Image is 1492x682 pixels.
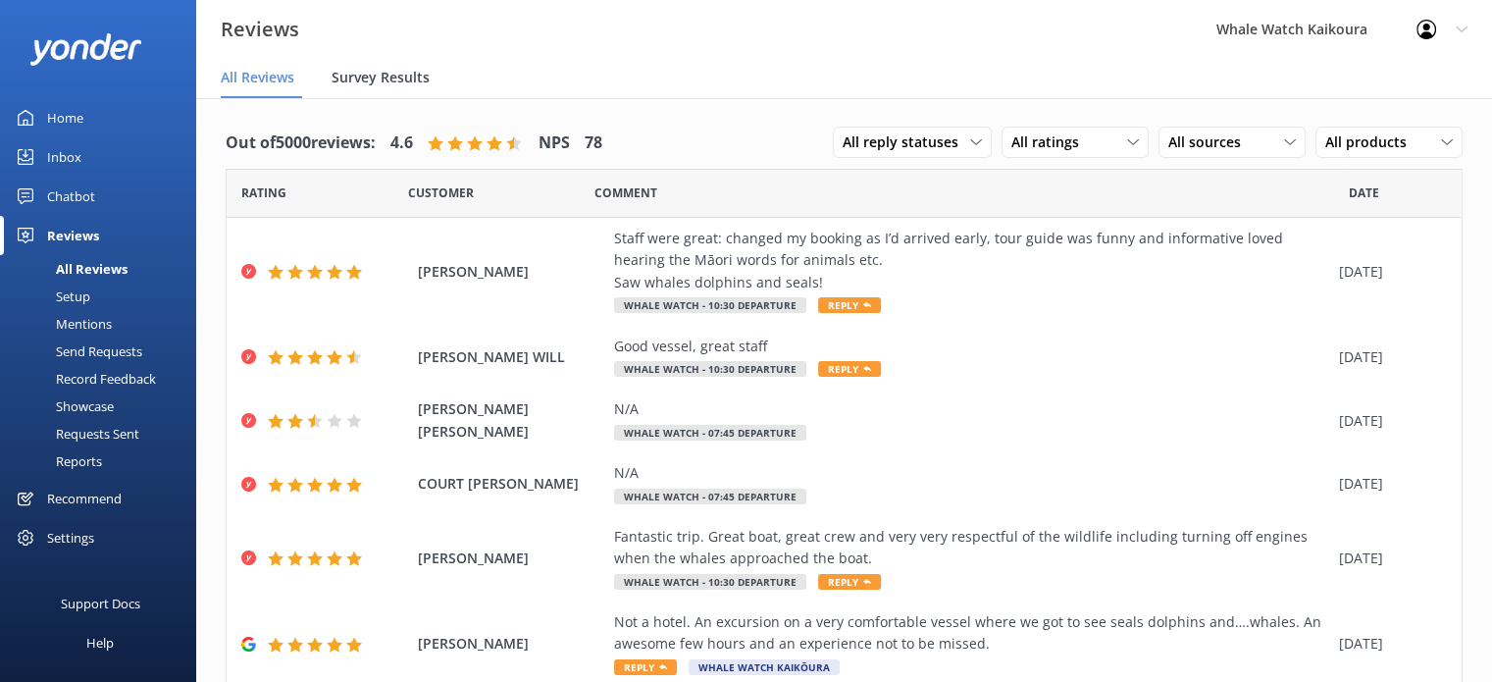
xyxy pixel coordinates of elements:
div: N/A [614,398,1329,420]
div: N/A [614,462,1329,484]
span: Whale Watch - 07:45 departure [614,425,806,441]
div: Staff were great: changed my booking as I’d arrived early, tour guide was funny and informative l... [614,228,1329,293]
span: Whale Watch - 07:45 departure [614,489,806,504]
div: Record Feedback [12,365,156,393]
a: Setup [12,283,196,310]
div: Recommend [47,479,122,518]
div: All Reviews [12,255,128,283]
h3: Reviews [221,14,299,45]
div: Inbox [47,137,81,177]
div: [DATE] [1339,473,1437,495]
div: Home [47,98,83,137]
span: Whale Watch - 10:30 departure [614,574,806,590]
div: Setup [12,283,90,310]
span: Question [594,184,657,202]
div: Not a hotel. An excursion on a very comfortable vessel where we got to see seals dolphins and….wh... [614,611,1329,656]
div: [DATE] [1339,346,1437,368]
span: COURT [PERSON_NAME] [418,473,604,495]
div: Reports [12,447,102,475]
span: Reply [818,361,881,377]
span: All ratings [1011,131,1091,153]
div: Fantastic trip. Great boat, great crew and very very respectful of the wildlife including turning... [614,526,1329,570]
h4: Out of 5000 reviews: [226,131,376,156]
span: Whale Watch - 10:30 departure [614,297,806,313]
div: Showcase [12,393,114,420]
a: Reports [12,447,196,475]
h4: NPS [539,131,570,156]
a: Record Feedback [12,365,196,393]
div: Send Requests [12,338,142,365]
h4: 4.6 [390,131,413,156]
span: [PERSON_NAME] [418,548,604,569]
a: Requests Sent [12,420,196,447]
div: Mentions [12,310,112,338]
span: All sources [1168,131,1253,153]
span: Date [408,184,474,202]
span: All products [1325,131,1418,153]
span: Reply [818,297,881,313]
div: Support Docs [61,584,140,623]
div: Help [86,623,114,662]
div: Chatbot [47,177,95,216]
span: Survey Results [332,68,430,87]
h4: 78 [585,131,602,156]
img: yonder-white-logo.png [29,33,142,66]
a: Mentions [12,310,196,338]
span: Whale Watch Kaikōura [689,659,840,675]
div: Settings [47,518,94,557]
a: Send Requests [12,338,196,365]
a: All Reviews [12,255,196,283]
a: Showcase [12,393,196,420]
div: [DATE] [1339,633,1437,655]
div: Good vessel, great staff [614,336,1329,357]
div: [DATE] [1339,261,1437,283]
span: Whale Watch - 10:30 departure [614,361,806,377]
span: Date [241,184,286,202]
span: Reply [818,574,881,590]
span: [PERSON_NAME] [PERSON_NAME] [418,398,604,443]
div: Requests Sent [12,420,139,447]
span: [PERSON_NAME] WILL [418,346,604,368]
span: [PERSON_NAME] [418,633,604,655]
span: Date [1349,184,1379,202]
div: [DATE] [1339,410,1437,432]
span: All Reviews [221,68,294,87]
span: [PERSON_NAME] [418,261,604,283]
span: Reply [614,659,677,675]
div: Reviews [47,216,99,255]
div: [DATE] [1339,548,1437,569]
span: All reply statuses [843,131,970,153]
